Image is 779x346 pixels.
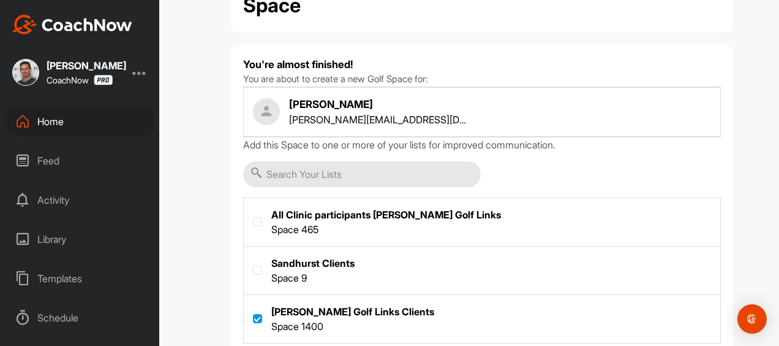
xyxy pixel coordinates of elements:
p: Add this Space to one or more of your lists for improved communication. [243,137,721,152]
div: Templates [7,263,154,294]
div: Open Intercom Messenger [737,304,767,334]
div: Library [7,224,154,255]
input: Search Your Lists [243,161,481,187]
div: Schedule [7,302,154,333]
p: You are about to create a new Golf Space for: [243,72,721,87]
div: Feed [7,145,154,176]
h4: You're almost finished! [243,57,721,72]
div: Home [7,106,154,137]
h4: [PERSON_NAME] [289,97,473,112]
img: square_18cbf34a393be28f9cd4705d9b61bd87.jpg [12,59,39,86]
div: [PERSON_NAME] [47,61,126,71]
img: user [253,98,280,125]
div: CoachNow [47,75,113,85]
p: [PERSON_NAME][EMAIL_ADDRESS][DOMAIN_NAME] [289,112,473,127]
div: Activity [7,185,154,215]
img: CoachNow Pro [94,75,113,85]
img: CoachNow [12,15,132,34]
